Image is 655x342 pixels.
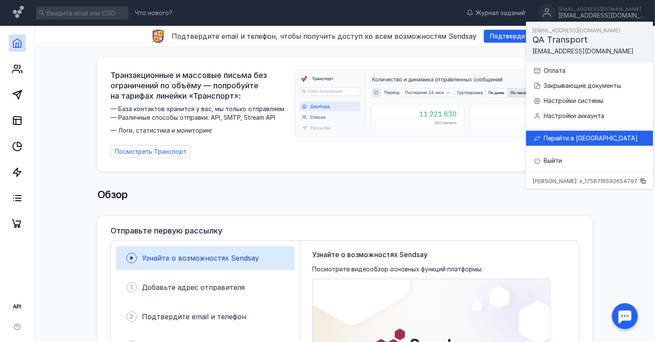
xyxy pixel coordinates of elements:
[142,312,246,321] span: Подтвердите email и телефон
[526,108,653,123] a: Настройки аккаунта
[544,134,646,143] div: Перейти в [GEOGRAPHIC_DATA]
[558,12,644,19] div: [EMAIL_ADDRESS][DOMAIN_NAME]
[544,156,646,165] div: Выйти
[111,145,191,158] a: Посмотреть Транспорт
[544,81,646,90] div: Закрывающие документы
[532,27,620,34] span: [EMAIL_ADDRESS][DOMAIN_NAME]
[544,66,646,75] div: Оплата
[295,71,581,137] img: dashboard-transport-banner
[526,153,653,168] a: Выйти
[111,70,289,101] span: Транзакционные и массовые письма без ограничений по объёму — попробуйте на тарифах линейки «Транс...
[484,30,539,43] button: Подтвердить
[130,283,133,292] span: 1
[135,10,172,16] span: Что нового?
[111,105,289,135] span: — База контактов хранится у вас, мы только отправляем — Различные способы отправки: API, SMTP, St...
[544,96,646,105] div: Настройки системы
[142,254,259,262] span: Узнайте о возможностях Sendsay
[532,34,587,45] span: QA Transport
[111,227,222,235] h3: Отправьте первую рассылку
[172,32,477,40] span: Подтвердите email и телефон, чтобы получить доступ ко всем возможностям Sendsay
[462,9,529,17] a: Журнал заданий
[532,178,637,184] span: [PERSON_NAME]: x_1756716592654797
[142,283,245,292] span: Добавьте адрес отправителя
[476,9,525,17] span: Журнал заданий
[558,6,644,12] div: [EMAIL_ADDRESS][DOMAIN_NAME]
[490,33,532,40] span: Подтвердить
[526,63,653,78] a: Оплата
[115,148,187,155] span: Посмотреть Транспорт
[526,93,653,108] a: Настройки системы
[131,10,177,16] a: Что нового?
[532,47,633,55] span: [EMAIL_ADDRESS][DOMAIN_NAME]
[526,131,653,146] a: Перейти в [GEOGRAPHIC_DATA]
[36,6,129,19] input: Введите email или CSID
[312,249,427,260] span: Узнайте о возможностях Sendsay
[130,312,134,321] span: 2
[544,112,646,120] div: Настройки аккаунта
[98,188,128,201] span: Обзор
[526,78,653,93] a: Закрывающие документы
[312,265,483,274] span: Посмотрите видеообзор основных функций платформы:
